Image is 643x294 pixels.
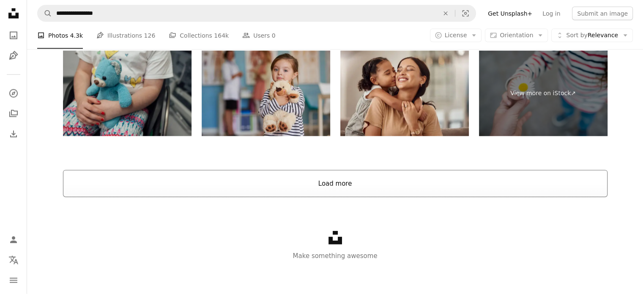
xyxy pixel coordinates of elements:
[5,126,22,143] a: Download History
[5,105,22,122] a: Collections
[27,251,643,261] p: Make something awesome
[63,51,192,137] img: Teddy Bear Giving Comfort to Young Girl
[537,7,565,20] a: Log in
[144,31,156,40] span: 126
[340,51,469,137] img: Happy, kiss and hug on mothers day in living room sofa, love and relaxing together in Australia f...
[485,29,548,42] button: Orientation
[500,32,533,38] span: Orientation
[38,5,52,22] button: Search Unsplash
[483,7,537,20] a: Get Unsplash+
[5,47,22,64] a: Illustrations
[445,32,467,38] span: License
[5,252,22,269] button: Language
[479,51,607,137] a: View more on iStock↗
[63,170,607,197] button: Load more
[566,32,587,38] span: Sort by
[169,22,229,49] a: Collections 164k
[37,5,476,22] form: Find visuals sitewide
[5,231,22,248] a: Log in / Sign up
[572,7,633,20] button: Submit an image
[214,31,229,40] span: 164k
[566,31,618,40] span: Relevance
[242,22,276,49] a: Users 0
[272,31,276,40] span: 0
[551,29,633,42] button: Sort byRelevance
[202,51,330,137] img: Thanks to my toy I feel save
[96,22,155,49] a: Illustrations 126
[5,27,22,44] a: Photos
[5,272,22,289] button: Menu
[455,5,476,22] button: Visual search
[436,5,455,22] button: Clear
[430,29,482,42] button: License
[5,85,22,102] a: Explore
[5,5,22,24] a: Home — Unsplash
